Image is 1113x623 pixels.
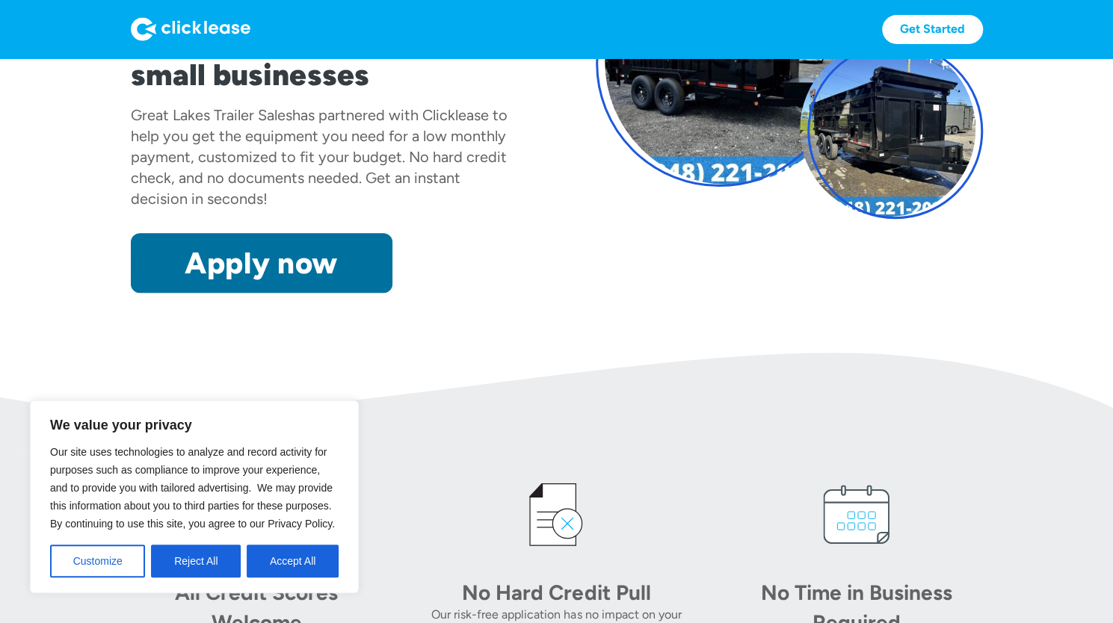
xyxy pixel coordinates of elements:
[30,400,359,593] div: We value your privacy
[511,470,601,560] img: credit icon
[50,416,339,434] p: We value your privacy
[882,15,983,44] a: Get Started
[50,446,335,530] span: Our site uses technologies to analyze and record activity for purposes such as compliance to impr...
[50,545,145,577] button: Customize
[131,106,292,124] div: Great Lakes Trailer Sales
[131,106,508,208] div: has partnered with Clicklease to help you get the equipment you need for a low monthly payment, c...
[151,545,241,577] button: Reject All
[812,470,901,560] img: calendar icon
[247,545,339,577] button: Accept All
[131,233,392,293] a: Apply now
[451,577,661,607] div: No Hard Credit Pull
[131,17,250,41] img: Logo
